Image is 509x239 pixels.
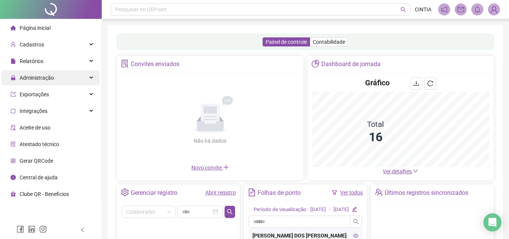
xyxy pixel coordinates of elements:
span: left [80,227,85,233]
span: instagram [39,225,47,233]
span: edit [352,207,357,211]
span: solution [121,60,129,68]
span: Central de ajuda [20,174,58,180]
div: Dashboard de jornada [321,58,381,71]
span: user-add [11,42,16,47]
span: Painel de controle [266,39,307,45]
span: Ver detalhes [383,168,412,174]
h4: Gráfico [365,77,390,88]
span: facebook [17,225,24,233]
div: Não há dados [176,137,245,145]
span: lock [11,75,16,80]
span: export [11,92,16,97]
span: Clube QR - Beneficios [20,191,69,197]
a: Ver detalhes down [383,168,418,174]
span: sync [11,108,16,114]
span: gift [11,191,16,197]
a: Ver todos [340,190,363,196]
div: - [329,206,330,214]
span: Gerar QRCode [20,158,53,164]
span: Relatórios [20,58,43,64]
span: filter [332,190,337,195]
span: file [11,59,16,64]
span: Página inicial [20,25,50,31]
span: CINTIA [415,5,431,14]
span: search [400,7,406,12]
span: Cadastros [20,42,44,48]
span: download [413,80,419,86]
span: Atestado técnico [20,141,59,147]
span: audit [11,125,16,130]
div: Open Intercom Messenger [483,213,501,231]
span: Integrações [20,108,47,114]
div: Últimos registros sincronizados [385,187,468,199]
span: info-circle [11,175,16,180]
a: Abrir registro [205,190,236,196]
span: qrcode [11,158,16,163]
span: search [227,209,233,215]
span: search [353,219,359,225]
span: notification [441,6,448,13]
div: Gerenciar registro [131,187,177,199]
span: reload [427,80,433,86]
span: home [11,25,16,31]
span: bell [474,6,481,13]
div: Folhas de ponto [258,187,301,199]
div: Período de visualização: [254,206,307,214]
span: mail [457,6,464,13]
span: Exportações [20,91,49,97]
span: pie-chart [312,60,319,68]
div: [DATE] [333,206,349,214]
span: linkedin [28,225,35,233]
span: Novo convite [191,165,229,171]
span: plus [223,164,229,170]
div: Convites enviados [131,58,179,71]
span: Administração [20,75,54,81]
span: Aceite de uso [20,125,50,131]
span: file-text [248,188,256,196]
div: [DATE] [310,206,326,214]
img: 92183 [488,4,500,15]
span: team [375,188,383,196]
span: solution [11,142,16,147]
span: down [413,168,418,174]
span: Contabilidade [313,39,345,45]
span: eye [353,233,358,238]
span: setting [121,188,129,196]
